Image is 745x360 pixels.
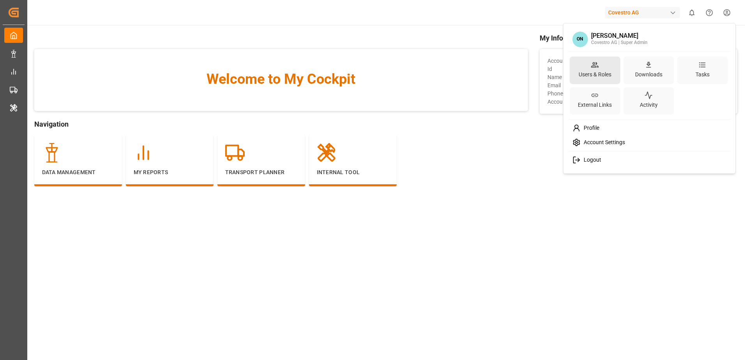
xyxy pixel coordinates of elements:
div: [PERSON_NAME] [591,32,648,39]
span: Profile [581,125,599,132]
div: Tasks [694,69,711,80]
div: Users & Roles [577,69,613,80]
div: Covestro AG | Super Admin [591,39,648,46]
div: External Links [576,99,613,111]
span: Logout [581,157,601,164]
div: Activity [638,99,659,111]
span: ON [572,32,588,47]
span: Account Settings [581,139,625,146]
div: Downloads [634,69,664,80]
